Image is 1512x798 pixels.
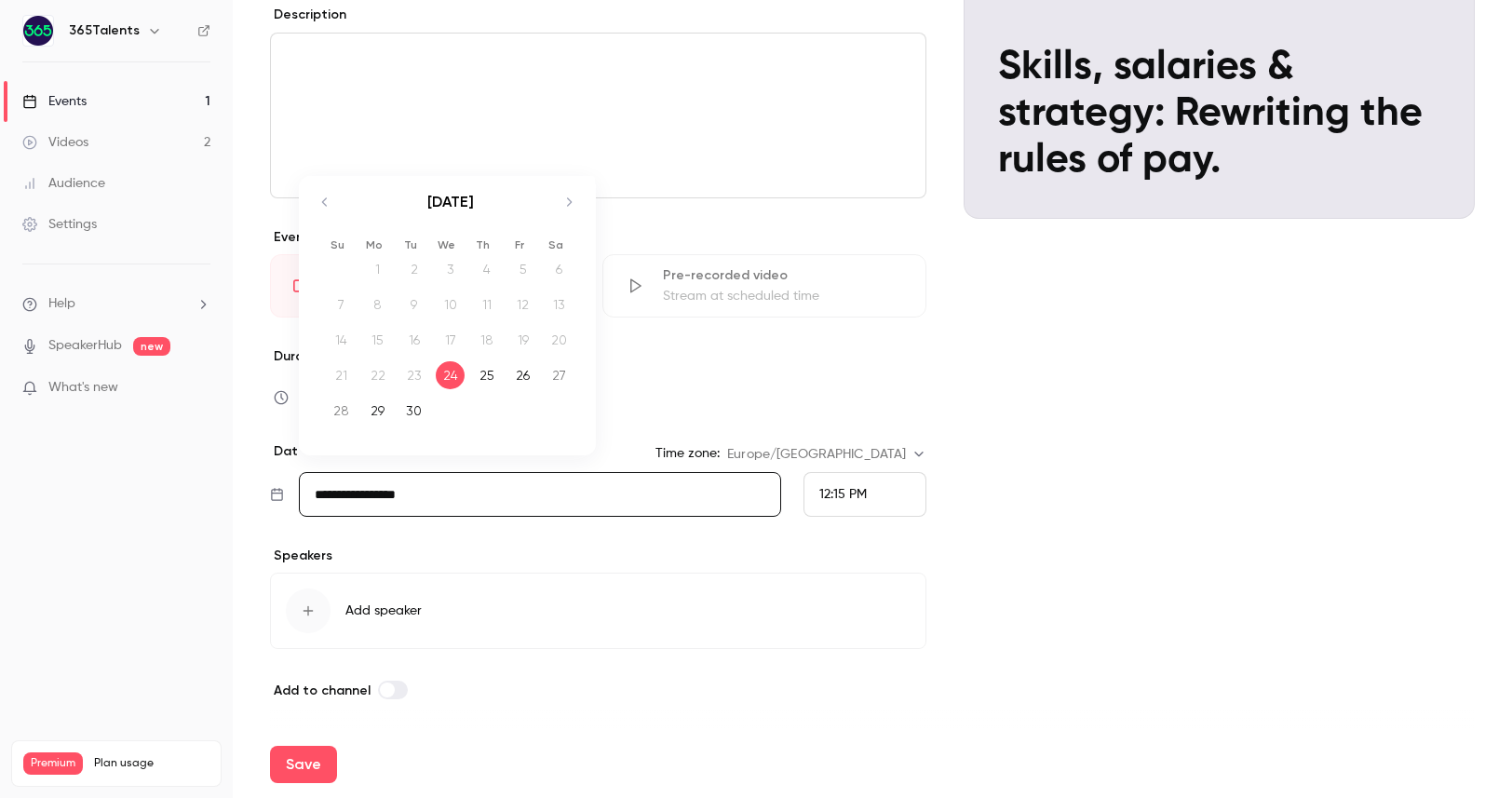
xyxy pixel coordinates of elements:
[663,287,904,305] div: Stream at scheduled time
[508,326,537,354] div: 19
[22,174,105,193] div: Audience
[427,193,474,210] strong: [DATE]
[436,361,465,389] div: 24
[270,442,367,461] p: Date and time
[436,291,465,318] div: 10
[548,238,563,251] small: Sa
[545,255,574,283] div: 6
[655,444,720,463] label: Time zone:
[508,255,537,283] div: 5
[432,251,468,287] td: Not available. Wednesday, September 3, 2025
[270,6,346,24] label: Description
[271,34,925,197] div: editor
[472,255,501,283] div: 4
[327,291,356,318] div: 7
[663,266,904,285] div: Pre-recorded video
[323,322,359,358] td: Not available. Sunday, September 14, 2025
[438,238,455,251] small: We
[396,287,432,322] td: Not available. Tuesday, September 9, 2025
[270,33,926,198] section: description
[323,358,359,393] td: Not available. Sunday, September 21, 2025
[505,287,541,322] td: Not available. Friday, September 12, 2025
[399,326,428,354] div: 16
[505,251,541,287] td: Not available. Friday, September 5, 2025
[541,322,577,358] td: Not available. Saturday, September 20, 2025
[545,326,574,354] div: 20
[359,322,396,358] td: Not available. Monday, September 15, 2025
[508,361,537,389] div: 26
[472,291,501,318] div: 11
[270,254,595,318] div: LiveGo live at scheduled time
[727,445,926,464] div: Europe/[GEOGRAPHIC_DATA]
[508,291,537,318] div: 12
[270,347,926,366] label: Duration
[48,336,122,356] a: SpeakerHub
[476,238,490,251] small: Th
[541,358,577,393] td: Saturday, September 27, 2025
[363,255,392,283] div: 1
[399,291,428,318] div: 9
[274,683,371,698] span: Add to channel
[541,287,577,322] td: Not available. Saturday, September 13, 2025
[396,251,432,287] td: Not available. Tuesday, September 2, 2025
[505,322,541,358] td: Not available. Friday, September 19, 2025
[505,358,541,393] td: Friday, September 26, 2025
[22,294,210,314] li: help-dropdown-opener
[468,287,505,322] td: Not available. Thursday, September 11, 2025
[323,393,359,428] td: Sunday, September 28, 2025
[270,547,926,565] p: Speakers
[399,397,428,425] div: 30
[23,752,83,775] span: Premium
[468,251,505,287] td: Not available. Thursday, September 4, 2025
[327,326,356,354] div: 14
[299,176,595,447] div: Calendar
[436,255,465,283] div: 3
[270,746,337,783] button: Save
[541,251,577,287] td: Not available. Saturday, September 6, 2025
[363,361,392,389] div: 22
[819,488,867,501] span: 12:15 PM
[515,238,524,251] small: Fr
[366,238,383,251] small: Mo
[399,361,428,389] div: 23
[327,361,356,389] div: 21
[359,393,396,428] td: Monday, September 29, 2025
[472,326,501,354] div: 18
[468,358,505,393] td: Thursday, September 25, 2025
[48,294,75,314] span: Help
[94,756,209,771] span: Plan usage
[359,358,396,393] td: Not available. Monday, September 22, 2025
[22,133,88,152] div: Videos
[345,602,422,620] span: Add speaker
[23,16,53,46] img: 365Talents
[48,378,118,398] span: What's new
[545,291,574,318] div: 13
[323,287,359,322] td: Not available. Sunday, September 7, 2025
[363,326,392,354] div: 15
[270,228,926,247] p: Event type
[396,358,432,393] td: Not available. Tuesday, September 23, 2025
[432,358,468,393] td: Selected. Wednesday, September 24, 2025
[602,254,927,318] div: Pre-recorded videoStream at scheduled time
[299,472,781,517] input: Tue, Feb 17, 2026
[331,238,344,251] small: Su
[359,287,396,322] td: Not available. Monday, September 8, 2025
[270,573,926,649] button: Add speaker
[803,472,926,517] div: From
[432,322,468,358] td: Not available. Wednesday, September 17, 2025
[468,322,505,358] td: Not available. Thursday, September 18, 2025
[22,215,97,234] div: Settings
[396,393,432,428] td: Tuesday, September 30, 2025
[545,361,574,389] div: 27
[436,326,465,354] div: 17
[327,397,356,425] div: 28
[472,361,501,389] div: 25
[133,337,170,356] span: new
[363,291,392,318] div: 8
[399,255,428,283] div: 2
[404,238,417,251] small: Tu
[22,92,87,111] div: Events
[396,322,432,358] td: Not available. Tuesday, September 16, 2025
[432,287,468,322] td: Not available. Wednesday, September 10, 2025
[359,251,396,287] td: Not available. Monday, September 1, 2025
